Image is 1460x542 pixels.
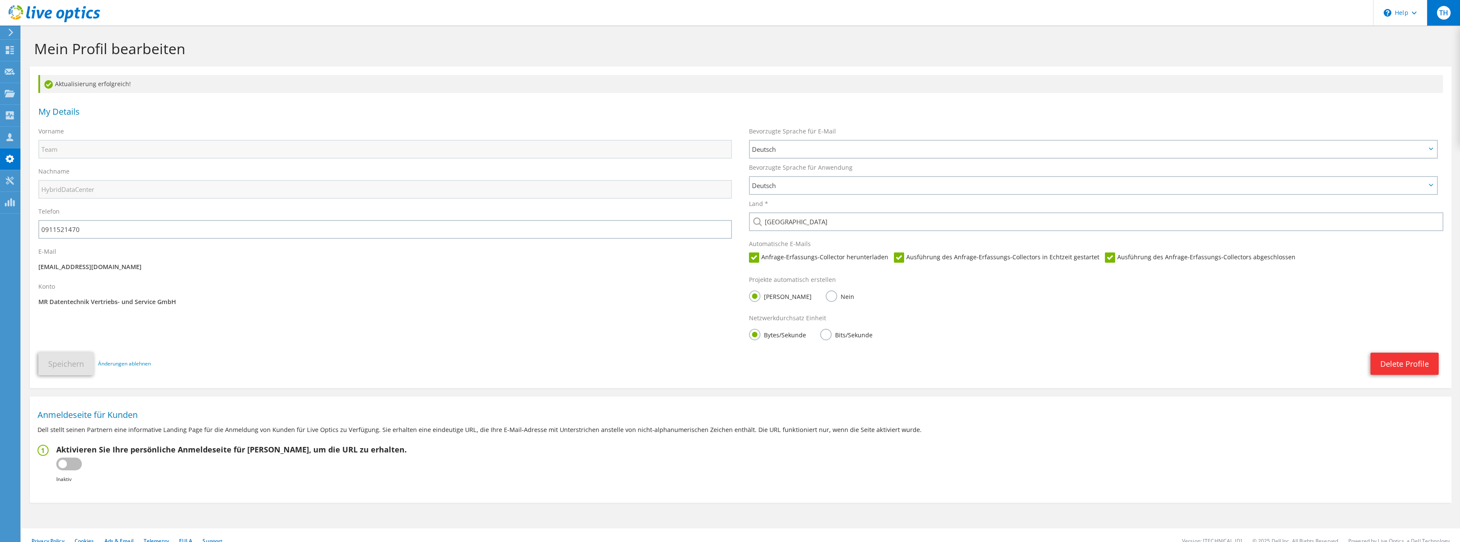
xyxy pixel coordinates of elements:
p: [EMAIL_ADDRESS][DOMAIN_NAME] [38,262,732,272]
label: Ausführung des Anfrage-Erfassungs-Collectors in Echtzeit gestartet [894,252,1099,263]
label: Ausführung des Anfrage-Erfassungs-Collectors abgeschlossen [1105,252,1295,263]
label: Konto [38,282,55,291]
label: [PERSON_NAME] [749,290,812,301]
h1: Mein Profil bearbeiten [34,40,1443,58]
div: Aktualisierung erfolgreich! [38,75,1443,93]
label: Anfrage-Erfassungs-Collector herunterladen [749,252,888,263]
a: Delete Profile [1370,353,1439,375]
label: Telefon [38,207,60,216]
label: Automatische E-Mails [749,240,811,248]
svg: \n [1384,9,1391,17]
label: Bits/Sekunde [820,329,873,339]
h2: Aktivieren Sie Ihre persönliche Anmeldeseite für [PERSON_NAME], um die URL zu erhalten. [56,445,407,454]
span: TH [1437,6,1451,20]
label: Projekte automatisch erstellen [749,275,836,284]
span: Deutsch [752,180,1426,191]
button: Speichern [38,352,94,375]
b: Inaktiv [56,475,72,483]
h1: Anmeldeseite für Kunden [38,411,1440,419]
label: Nachname [38,167,69,176]
label: Bevorzugte Sprache für E-Mail [749,127,836,136]
label: Bytes/Sekunde [749,329,806,339]
h1: My Details [38,107,1439,116]
label: Land * [749,200,768,208]
p: Dell stellt seinen Partnern eine informative Landing Page für die Anmeldung von Kunden für Live O... [38,425,1444,435]
p: MR Datentechnik Vertriebs- und Service GmbH [38,297,732,307]
label: E-Mail [38,247,56,256]
span: Deutsch [752,144,1426,154]
label: Nein [826,290,854,301]
label: Vorname [38,127,64,136]
label: Bevorzugte Sprache für Anwendung [749,163,853,172]
label: Netzwerkdurchsatz Einheit [749,314,826,322]
a: Änderungen ablehnen [98,359,151,368]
